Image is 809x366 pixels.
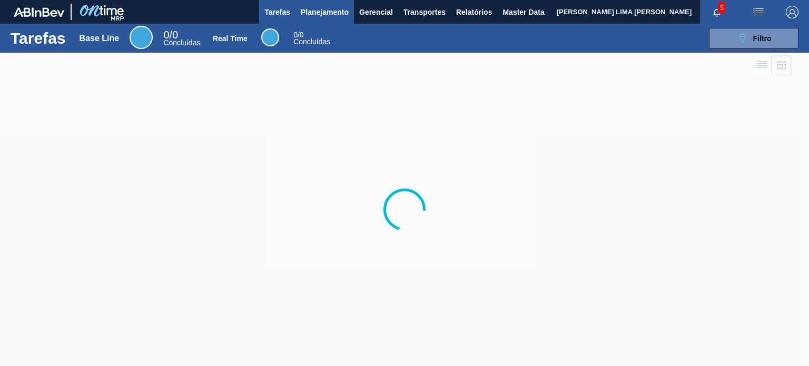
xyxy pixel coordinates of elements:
span: Concluídas [293,37,330,46]
img: userActions [752,6,765,18]
div: Real Time [213,34,248,43]
span: Gerencial [359,6,393,18]
span: Tarefas [264,6,290,18]
h1: Tarefas [11,32,66,44]
img: Logout [786,6,798,18]
div: Base Line [80,34,120,43]
span: / 0 [293,31,303,39]
div: Base Line [130,26,153,49]
span: 5 [718,2,726,14]
span: Relatórios [456,6,492,18]
div: Real Time [293,32,330,45]
span: 0 [163,29,169,41]
span: Filtro [753,34,772,43]
span: Master Data [502,6,544,18]
span: 0 [293,31,298,39]
span: / 0 [163,29,178,41]
button: Filtro [709,28,798,49]
div: Base Line [163,31,200,46]
span: Planejamento [301,6,349,18]
span: Transportes [403,6,446,18]
div: Real Time [261,28,279,46]
button: Notificações [700,5,734,19]
span: Concluídas [163,38,200,47]
img: TNhmsLtSVTkK8tSr43FrP2fwEKptu5GPRR3wAAAABJRU5ErkJggg== [14,7,64,17]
